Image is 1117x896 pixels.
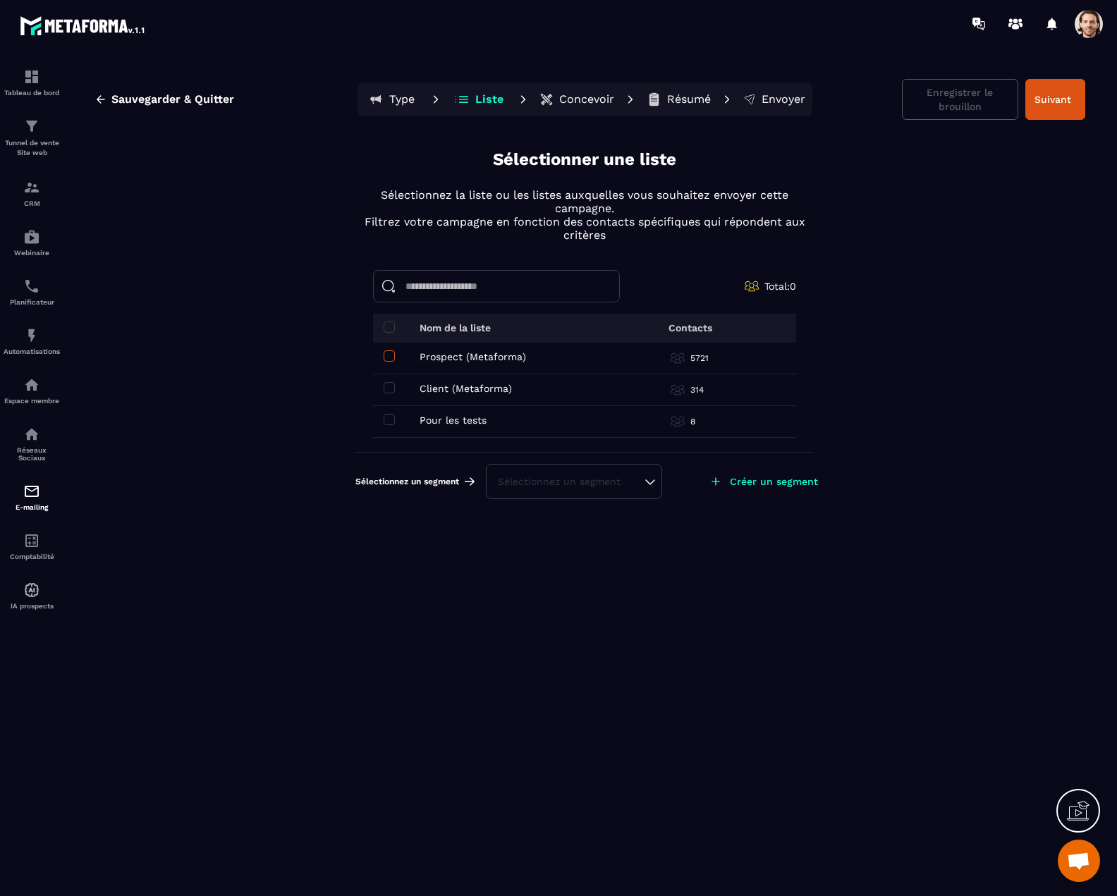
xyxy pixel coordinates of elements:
p: Nom de la liste [420,322,491,333]
p: Tunnel de vente Site web [4,138,60,158]
p: E-mailing [4,503,60,511]
img: formation [23,118,40,135]
p: Résumé [667,92,711,106]
a: accountantaccountantComptabilité [4,522,60,571]
button: Type [360,85,424,113]
p: Espace membre [4,397,60,405]
p: Liste [475,92,503,106]
a: automationsautomationsWebinaire [4,218,60,267]
span: Sélectionnez un segment [355,476,459,487]
button: Résumé [642,85,715,113]
p: Filtrez votre campagne en fonction des contacts spécifiques qui répondent aux critères [355,215,814,242]
a: emailemailE-mailing [4,472,60,522]
p: IA prospects [4,602,60,610]
p: Réseaux Sociaux [4,446,60,462]
img: social-network [23,426,40,443]
p: 8 [690,416,695,427]
img: formation [23,179,40,196]
button: Concevoir [535,85,618,113]
p: Pour les tests [420,415,487,426]
img: scheduler [23,278,40,295]
button: Liste [448,85,511,113]
img: email [23,483,40,500]
img: formation [23,68,40,85]
p: Type [389,92,415,106]
span: Sauvegarder & Quitter [111,92,234,106]
p: Envoyer [762,92,805,106]
p: Client (Metaforma) [420,383,512,394]
a: schedulerschedulerPlanificateur [4,267,60,317]
p: 5721 [690,352,709,364]
p: Concevoir [559,92,614,106]
img: automations [23,582,40,599]
p: Prospect (Metaforma) [420,351,526,362]
p: Sélectionnez la liste ou les listes auxquelles vous souhaitez envoyer cette campagne. [355,188,814,215]
p: Planificateur [4,298,60,306]
a: social-networksocial-networkRéseaux Sociaux [4,415,60,472]
img: automations [23,327,40,344]
img: automations [23,376,40,393]
button: Sauvegarder & Quitter [84,87,245,112]
p: Sélectionner une liste [493,148,676,171]
p: Créer un segment [730,476,818,487]
button: Suivant [1025,79,1085,120]
a: automationsautomationsAutomatisations [4,317,60,366]
p: CRM [4,200,60,207]
span: Total: 0 [764,281,796,292]
div: Open chat [1058,840,1100,882]
p: Contacts [669,322,712,333]
img: accountant [23,532,40,549]
img: automations [23,228,40,245]
p: Comptabilité [4,553,60,560]
p: 314 [690,384,704,395]
img: logo [20,13,147,38]
a: automationsautomationsEspace membre [4,366,60,415]
p: Webinaire [4,249,60,257]
a: formationformationTunnel de vente Site web [4,107,60,168]
a: formationformationCRM [4,168,60,218]
a: formationformationTableau de bord [4,58,60,107]
button: Envoyer [739,85,810,113]
p: Tableau de bord [4,89,60,97]
p: Automatisations [4,348,60,355]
